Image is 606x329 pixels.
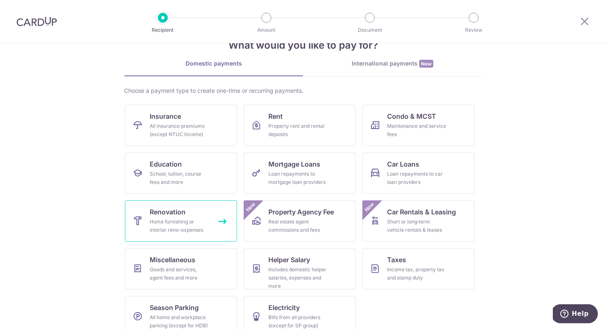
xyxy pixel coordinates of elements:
h4: What would you like to pay for? [124,38,482,53]
span: Car Rentals & Leasing [387,207,456,217]
span: Miscellaneous [150,255,195,265]
span: Insurance [150,111,181,121]
a: RentProperty rent and rental deposits [244,105,356,146]
a: RenovationHome furnishing or interior reno-expenses [125,200,237,242]
div: Home furnishing or interior reno-expenses [150,218,209,234]
span: Help [19,6,36,13]
span: Condo & MCST [387,111,436,121]
div: School, tuition, course fees and more [150,170,209,186]
div: Short or long‑term vehicle rentals & leases [387,218,446,234]
div: Real estate agent commissions and fees [268,218,328,234]
span: Taxes [387,255,406,265]
span: Helper Salary [268,255,310,265]
span: Renovation [150,207,186,217]
iframe: Opens a widget where you can find more information [553,304,598,325]
span: Education [150,159,182,169]
div: Loan repayments to car loan providers [387,170,446,186]
div: Domestic payments [124,59,303,68]
div: Goods and services, agent fees and more [150,266,209,282]
div: Choose a payment type to create one-time or recurring payments. [124,87,482,95]
p: Recipient [132,26,193,34]
span: Rent [268,111,283,121]
a: Condo & MCSTMaintenance and service fees [362,105,474,146]
a: TaxesIncome tax, property tax and stamp duty [362,248,474,289]
a: MiscellaneousGoods and services, agent fees and more [125,248,237,289]
p: Amount [236,26,297,34]
a: Helper SalaryIncludes domestic helper salaries, expenses and more [244,248,356,289]
a: InsuranceAll insurance premiums (except NTUC Income) [125,105,237,146]
div: Property rent and rental deposits [268,122,328,139]
a: Mortgage LoansLoan repayments to mortgage loan providers [244,153,356,194]
span: Season Parking [150,303,199,313]
span: Property Agency Fee [268,207,334,217]
div: All insurance premiums (except NTUC Income) [150,122,209,139]
span: New [363,200,376,214]
span: New [244,200,258,214]
a: Car Rentals & LeasingShort or long‑term vehicle rentals & leasesNew [362,200,474,242]
div: Maintenance and service fees [387,122,446,139]
span: Electricity [268,303,300,313]
span: Mortgage Loans [268,159,320,169]
p: Document [339,26,400,34]
div: International payments [303,59,482,68]
p: Review [443,26,504,34]
span: Car Loans [387,159,419,169]
span: New [419,60,433,68]
a: Property Agency FeeReal estate agent commissions and feesNew [244,200,356,242]
div: Loan repayments to mortgage loan providers [268,170,328,186]
img: CardUp [16,16,57,26]
div: Includes domestic helper salaries, expenses and more [268,266,328,290]
a: EducationSchool, tuition, course fees and more [125,153,237,194]
a: Car LoansLoan repayments to car loan providers [362,153,474,194]
div: Income tax, property tax and stamp duty [387,266,446,282]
